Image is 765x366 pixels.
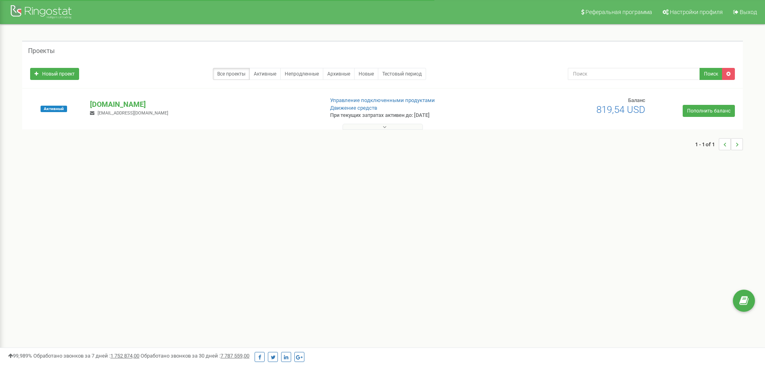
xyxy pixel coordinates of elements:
[28,47,55,55] h5: Проекты
[683,105,735,117] a: Пополнить баланс
[354,68,378,80] a: Новые
[8,353,32,359] span: 99,989%
[249,68,281,80] a: Активные
[585,9,652,15] span: Реферальная программа
[30,68,79,80] a: Новый проект
[90,99,317,110] p: [DOMAIN_NAME]
[330,112,497,119] p: При текущих затратах активен до: [DATE]
[695,138,719,150] span: 1 - 1 of 1
[740,9,757,15] span: Выход
[700,68,722,80] button: Поиск
[323,68,355,80] a: Архивные
[141,353,249,359] span: Обработано звонков за 30 дней :
[280,68,323,80] a: Непродленные
[213,68,250,80] a: Все проекты
[628,97,645,103] span: Баланс
[33,353,139,359] span: Обработано звонков за 7 дней :
[41,106,67,112] span: Активный
[596,104,645,115] span: 819,54 USD
[670,9,723,15] span: Настройки профиля
[110,353,139,359] u: 1 752 874,00
[568,68,700,80] input: Поиск
[330,97,435,103] a: Управление подключенными продуктами
[98,110,168,116] span: [EMAIL_ADDRESS][DOMAIN_NAME]
[220,353,249,359] u: 7 787 559,00
[330,105,377,111] a: Движение средств
[378,68,426,80] a: Тестовый период
[695,130,743,158] nav: ...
